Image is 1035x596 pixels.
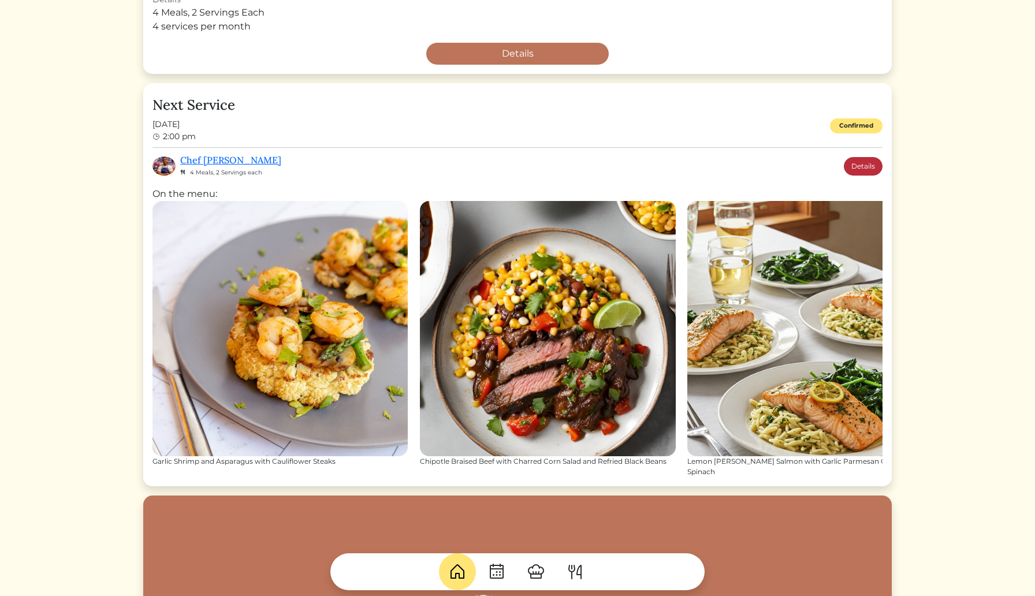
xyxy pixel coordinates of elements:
[180,169,185,175] img: fork_knife_small-8e8c56121c6ac9ad617f7f0151facf9cb574b427d2b27dceffcaf97382ddc7e7.svg
[163,131,196,141] span: 2:00 pm
[152,133,161,141] img: clock-b05ee3d0f9935d60bc54650fc25b6257a00041fd3bdc39e3e98414568feee22d.svg
[152,118,196,131] span: [DATE]
[527,563,545,581] img: ChefHat-a374fb509e4f37eb0702ca99f5f64f3b6956810f32a249b33092029f8484b388.svg
[152,97,883,114] h4: Next Service
[687,456,943,477] div: Lemon [PERSON_NAME] Salmon with Garlic Parmesan Orzo and Sautéed Spinach
[830,118,883,134] div: Confirmed
[152,6,883,20] div: 4 Meals, 2 Servings Each
[152,187,883,477] div: On the menu:
[152,201,408,456] img: Garlic Shrimp and Asparagus with Cauliflower Steaks
[566,563,584,581] img: ForkKnife-55491504ffdb50bab0c1e09e7649658475375261d09fd45db06cec23bce548bf.svg
[448,563,467,581] img: House-9bf13187bcbb5817f509fe5e7408150f90897510c4275e13d0d5fca38e0b5951.svg
[687,201,943,456] img: Lemon Dill Salmon with Garlic Parmesan Orzo and Sautéed Spinach
[190,169,262,176] span: 4 Meals, 2 Servings each
[420,201,675,456] img: Chipotle Braised Beef with Charred Corn Salad and Refried Black Beans
[152,157,176,176] img: a09e5bf7981c309b4c08df4bb44c4a4f
[180,154,281,166] a: Chef [PERSON_NAME]
[487,563,506,581] img: CalendarDots-5bcf9d9080389f2a281d69619e1c85352834be518fbc73d9501aef674afc0d57.svg
[844,157,883,176] a: Details
[420,456,675,467] div: Chipotle Braised Beef with Charred Corn Salad and Refried Black Beans
[152,20,883,33] div: 4 services per month
[687,201,943,477] a: Lemon [PERSON_NAME] Salmon with Garlic Parmesan Orzo and Sautéed Spinach
[152,201,408,467] a: Garlic Shrimp and Asparagus with Cauliflower Steaks
[426,43,609,65] a: Details
[420,201,675,467] a: Chipotle Braised Beef with Charred Corn Salad and Refried Black Beans
[152,456,408,467] div: Garlic Shrimp and Asparagus with Cauliflower Steaks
